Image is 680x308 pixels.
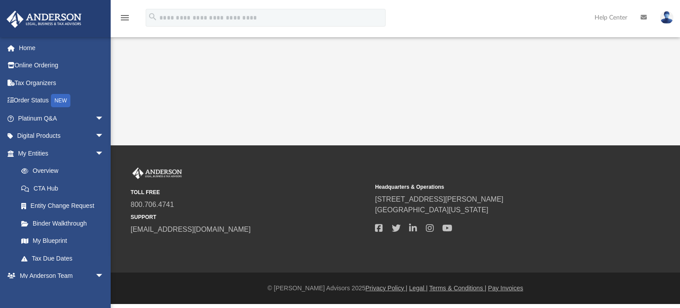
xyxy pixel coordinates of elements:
a: Online Ordering [6,57,117,74]
img: User Pic [660,11,673,24]
a: Entity Change Request [12,197,117,215]
a: Overview [12,162,117,180]
span: arrow_drop_down [95,267,113,285]
a: Terms & Conditions | [429,285,487,292]
a: Home [6,39,117,57]
a: [EMAIL_ADDRESS][DOMAIN_NAME] [131,226,251,233]
div: © [PERSON_NAME] Advisors 2025 [111,284,680,293]
a: Tax Due Dates [12,250,117,267]
a: Pay Invoices [488,285,523,292]
a: menu [120,17,130,23]
div: NEW [51,94,70,107]
a: Order StatusNEW [6,92,117,110]
a: Legal | [409,285,428,292]
a: [GEOGRAPHIC_DATA][US_STATE] [375,206,488,214]
a: Digital Productsarrow_drop_down [6,127,117,145]
a: Binder Walkthrough [12,214,117,232]
span: arrow_drop_down [95,127,113,145]
span: arrow_drop_down [95,144,113,163]
img: Anderson Advisors Platinum Portal [4,11,84,28]
small: TOLL FREE [131,188,369,196]
a: Tax Organizers [6,74,117,92]
i: menu [120,12,130,23]
small: Headquarters & Operations [375,183,613,191]
span: arrow_drop_down [95,109,113,128]
small: SUPPORT [131,213,369,221]
img: Anderson Advisors Platinum Portal [131,168,184,179]
a: 800.706.4741 [131,201,174,208]
a: Platinum Q&Aarrow_drop_down [6,109,117,127]
a: CTA Hub [12,179,117,197]
a: My Blueprint [12,232,113,250]
i: search [148,12,158,22]
a: Privacy Policy | [366,285,408,292]
a: My Entitiesarrow_drop_down [6,144,117,162]
a: My Anderson Teamarrow_drop_down [6,267,113,285]
a: [STREET_ADDRESS][PERSON_NAME] [375,195,503,203]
